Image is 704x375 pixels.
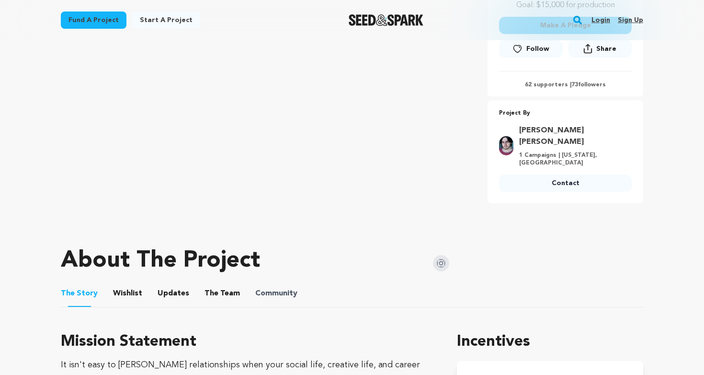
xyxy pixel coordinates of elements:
[158,288,189,299] span: Updates
[255,288,297,299] span: Community
[568,40,632,58] button: Share
[61,330,434,353] h3: Mission Statement
[113,288,142,299] span: Wishlist
[61,288,98,299] span: Story
[204,288,218,299] span: The
[591,12,610,28] a: Login
[61,288,75,299] span: The
[349,14,424,26] img: Seed&Spark Logo Dark Mode
[618,12,643,28] a: Sign up
[571,82,578,88] span: 73
[596,44,616,54] span: Share
[526,44,549,54] span: Follow
[499,175,632,192] a: Contact
[349,14,424,26] a: Seed&Spark Homepage
[204,288,240,299] span: Team
[499,40,562,58] a: Follow
[433,255,449,271] img: Seed&Spark Instagram Icon
[499,108,632,119] p: Project By
[61,12,126,29] a: Fund a project
[61,249,260,272] h1: About The Project
[568,40,632,61] span: Share
[132,12,200,29] a: Start a project
[519,125,626,148] a: Goto Cole Daniel Hills profile
[457,330,643,353] h1: Incentives
[499,81,632,89] p: 62 supporters | followers
[519,152,626,167] p: 1 Campaigns | [US_STATE], [GEOGRAPHIC_DATA]
[499,136,513,155] img: 5a221bd8a0a61952.jpg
